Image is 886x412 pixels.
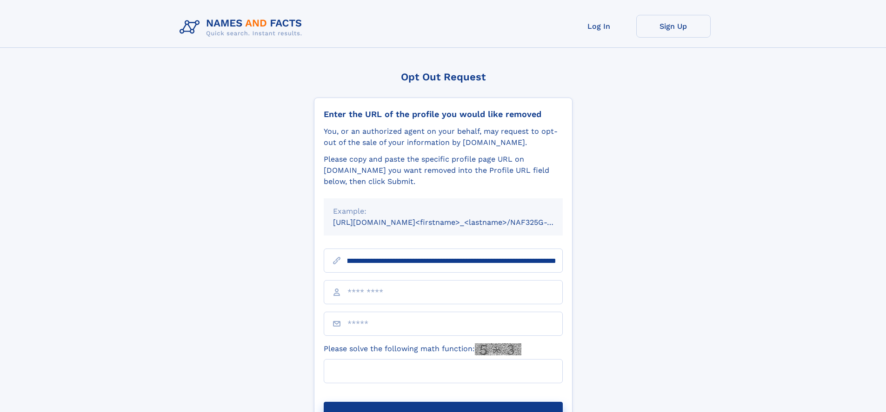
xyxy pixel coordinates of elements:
[324,126,563,148] div: You, or an authorized agent on your behalf, may request to opt-out of the sale of your informatio...
[562,15,636,38] a: Log In
[324,109,563,119] div: Enter the URL of the profile you would like removed
[176,15,310,40] img: Logo Names and Facts
[333,218,580,227] small: [URL][DOMAIN_NAME]<firstname>_<lastname>/NAF325G-xxxxxxxx
[324,154,563,187] div: Please copy and paste the specific profile page URL on [DOMAIN_NAME] you want removed into the Pr...
[636,15,711,38] a: Sign Up
[333,206,553,217] div: Example:
[324,343,521,355] label: Please solve the following math function:
[314,71,573,83] div: Opt Out Request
